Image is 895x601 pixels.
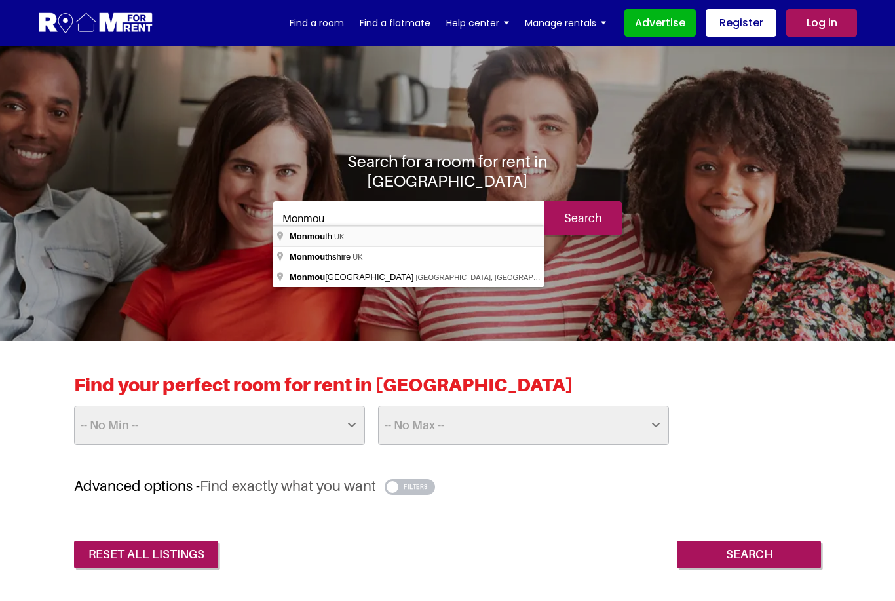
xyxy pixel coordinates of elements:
[677,541,821,568] input: Search
[200,477,376,494] span: Find exactly what you want
[360,13,430,33] a: Find a flatmate
[38,11,154,35] img: Logo for Room for Rent, featuring a welcoming design with a house icon and modern typography
[273,201,544,235] input: Where do you want to live. Search by town or postcode
[334,233,344,241] span: UK
[290,252,352,262] span: thshire
[624,9,696,37] a: Advertise
[290,252,325,262] span: Monmou
[525,13,606,33] a: Manage rentals
[290,272,325,282] span: Monmou
[74,374,821,406] h2: Find your perfect room for rent in [GEOGRAPHIC_DATA]
[273,151,622,191] h1: Search for a room for rent in [GEOGRAPHIC_DATA]
[786,9,857,37] a: Log in
[352,253,362,261] span: UK
[415,273,569,281] span: [GEOGRAPHIC_DATA], [GEOGRAPHIC_DATA]
[290,231,325,241] span: Monmou
[290,231,334,241] span: th
[544,201,622,235] input: Search
[290,272,415,282] span: [GEOGRAPHIC_DATA]
[446,13,509,33] a: Help center
[706,9,776,37] a: Register
[290,13,344,33] a: Find a room
[74,541,218,568] a: reset all listings
[74,477,821,495] h3: Advanced options -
